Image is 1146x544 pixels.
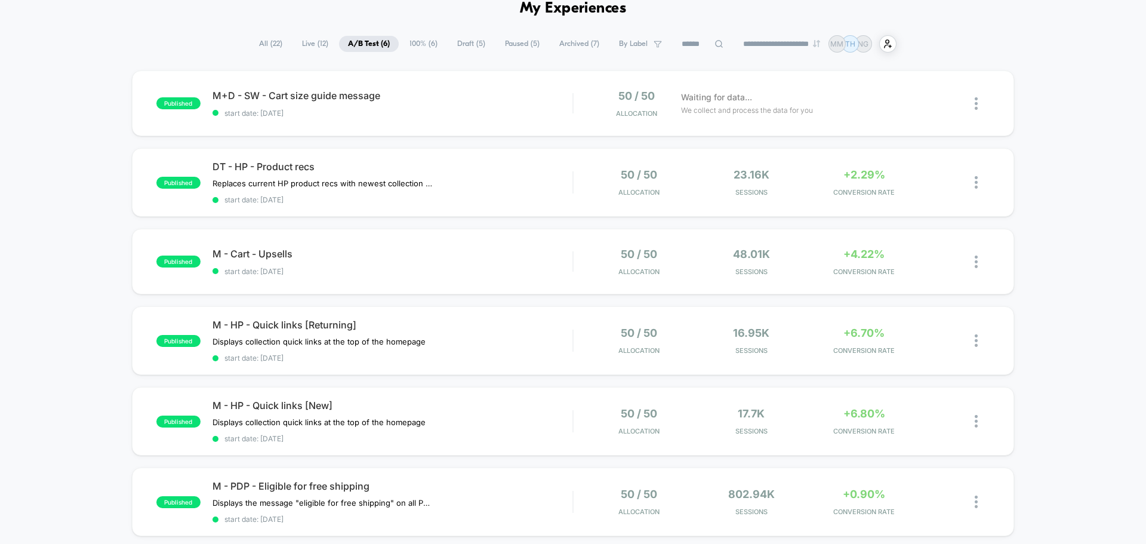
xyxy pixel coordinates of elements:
[621,407,657,420] span: 50 / 50
[975,256,978,268] img: close
[293,36,337,52] span: Live ( 12 )
[339,36,399,52] span: A/B Test ( 6 )
[250,36,291,52] span: All ( 22 )
[212,417,426,427] span: Displays collection quick links at the top of the homepage
[496,36,549,52] span: Paused ( 5 )
[975,97,978,110] img: close
[212,337,426,346] span: Displays collection quick links at the top of the homepage
[621,168,657,181] span: 50 / 50
[618,90,655,102] span: 50 / 50
[843,248,885,260] span: +4.22%
[975,176,978,189] img: close
[698,268,805,276] span: Sessions
[618,346,660,355] span: Allocation
[212,498,434,508] span: Displays the message "eligible for free shipping" on all PDPs $200+ (US only)
[212,179,434,188] span: Replaces current HP product recs with newest collection (pre fall 2025)
[212,399,572,411] span: M - HP - Quick links [New]
[830,39,843,48] p: MM
[212,195,572,204] span: start date: [DATE]
[550,36,608,52] span: Archived ( 7 )
[212,248,572,260] span: M - Cart - Upsells
[156,177,201,189] span: published
[811,427,917,435] span: CONVERSION RATE
[212,161,572,173] span: DT - HP - Product recs
[858,39,868,48] p: NG
[212,434,572,443] span: start date: [DATE]
[616,109,657,118] span: Allocation
[621,248,657,260] span: 50 / 50
[811,268,917,276] span: CONVERSION RATE
[212,480,572,492] span: M - PDP - Eligible for free shipping
[843,168,885,181] span: +2.29%
[843,327,885,339] span: +6.70%
[975,415,978,428] img: close
[212,109,572,118] span: start date: [DATE]
[156,496,201,508] span: published
[156,416,201,428] span: published
[212,319,572,331] span: M - HP - Quick links [Returning]
[811,346,917,355] span: CONVERSION RATE
[811,508,917,516] span: CONVERSION RATE
[733,248,770,260] span: 48.01k
[698,188,805,196] span: Sessions
[618,188,660,196] span: Allocation
[621,488,657,500] span: 50 / 50
[212,515,572,524] span: start date: [DATE]
[733,327,769,339] span: 16.95k
[618,268,660,276] span: Allocation
[845,39,855,48] p: TH
[448,36,494,52] span: Draft ( 5 )
[156,335,201,347] span: published
[811,188,917,196] span: CONVERSION RATE
[698,427,805,435] span: Sessions
[813,40,820,47] img: end
[738,407,765,420] span: 17.7k
[728,488,775,500] span: 802.94k
[698,346,805,355] span: Sessions
[156,256,201,268] span: published
[734,168,769,181] span: 23.16k
[681,105,813,116] span: We collect and process the data for you
[618,508,660,516] span: Allocation
[698,508,805,516] span: Sessions
[681,91,752,104] span: Waiting for data...
[156,97,201,109] span: published
[212,354,572,362] span: start date: [DATE]
[619,39,648,48] span: By Label
[843,407,885,420] span: +6.80%
[975,496,978,508] img: close
[975,334,978,347] img: close
[401,36,446,52] span: 100% ( 6 )
[212,90,572,102] span: M+D - SW - Cart size guide message
[843,488,885,500] span: +0.90%
[621,327,657,339] span: 50 / 50
[212,267,572,276] span: start date: [DATE]
[618,427,660,435] span: Allocation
